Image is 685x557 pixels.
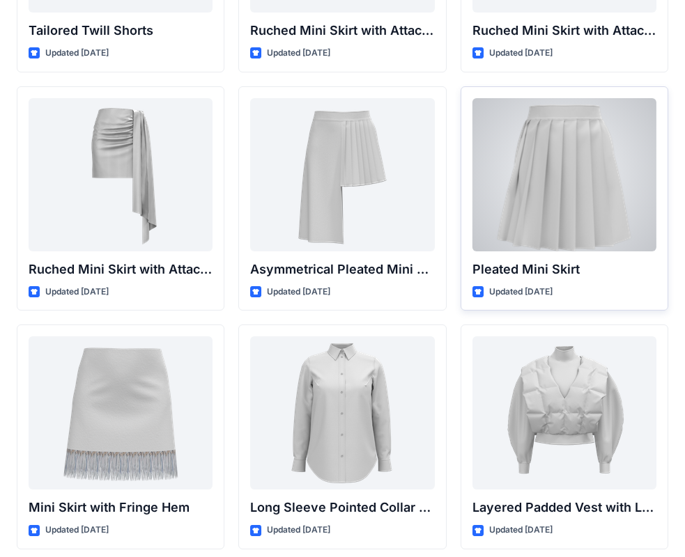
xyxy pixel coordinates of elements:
p: Updated [DATE] [489,46,553,61]
p: Ruched Mini Skirt with Attached Draped Panel [29,260,213,279]
p: Pleated Mini Skirt [472,260,656,279]
a: Long Sleeve Pointed Collar Button-Up Shirt [250,336,434,489]
p: Tailored Twill Shorts [29,21,213,40]
p: Ruched Mini Skirt with Attached Draped Panel [250,21,434,40]
p: Updated [DATE] [267,523,330,538]
p: Asymmetrical Pleated Mini Skirt with Drape [250,260,434,279]
p: Long Sleeve Pointed Collar Button-Up Shirt [250,498,434,517]
a: Layered Padded Vest with Long Sleeve Top [472,336,656,489]
a: Asymmetrical Pleated Mini Skirt with Drape [250,98,434,251]
p: Layered Padded Vest with Long Sleeve Top [472,498,656,517]
p: Updated [DATE] [489,523,553,538]
p: Ruched Mini Skirt with Attached Draped Panel [472,21,656,40]
a: Pleated Mini Skirt [472,98,656,251]
p: Updated [DATE] [45,523,109,538]
p: Updated [DATE] [267,46,330,61]
p: Updated [DATE] [45,46,109,61]
p: Updated [DATE] [489,285,553,299]
p: Updated [DATE] [45,285,109,299]
a: Mini Skirt with Fringe Hem [29,336,213,489]
p: Mini Skirt with Fringe Hem [29,498,213,517]
p: Updated [DATE] [267,285,330,299]
a: Ruched Mini Skirt with Attached Draped Panel [29,98,213,251]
